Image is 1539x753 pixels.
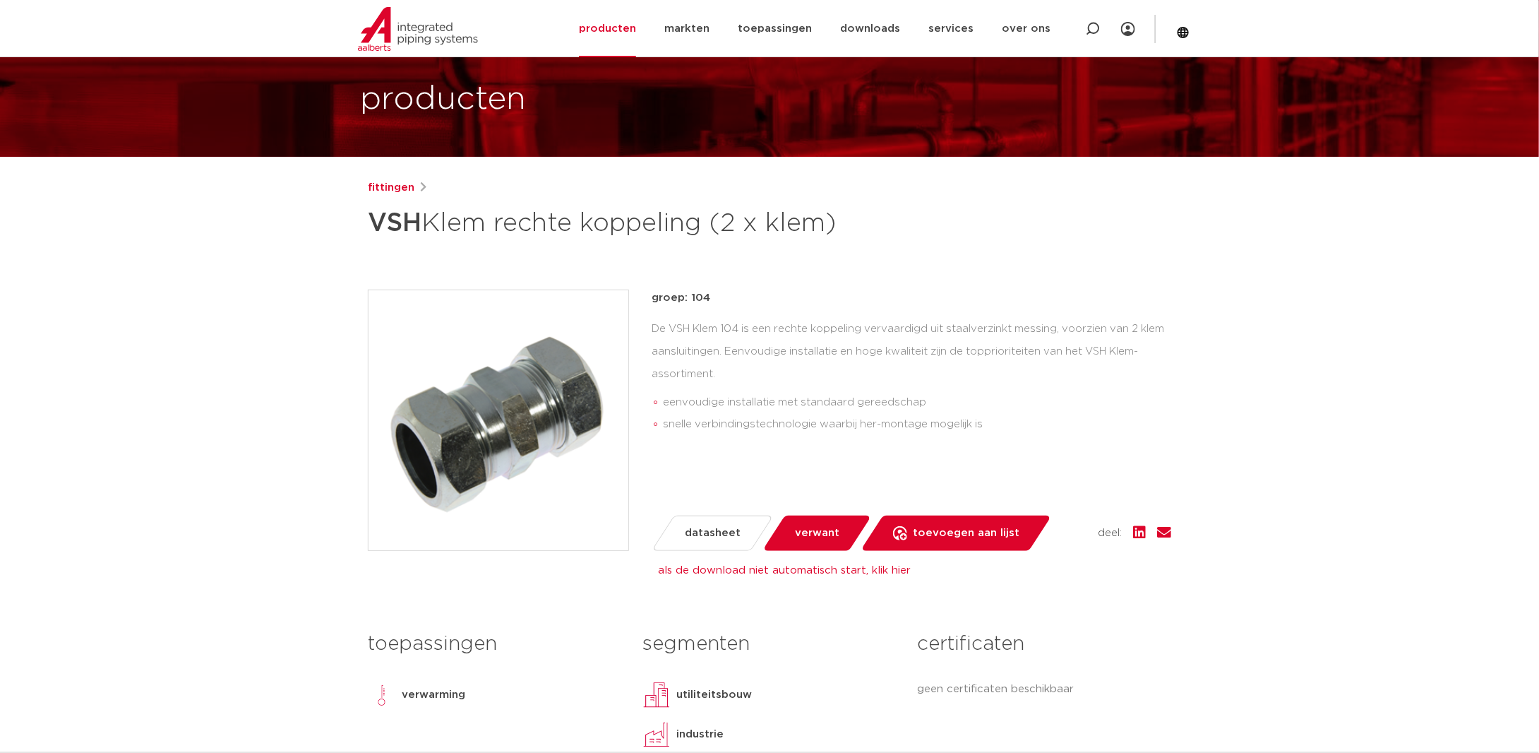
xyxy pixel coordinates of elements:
[762,516,872,551] a: verwant
[368,211,421,236] strong: VSH
[368,681,396,709] img: verwarming
[658,565,911,576] a: als de download niet automatisch start, klik hier
[685,522,741,545] span: datasheet
[402,687,465,704] p: verwarming
[360,77,526,122] h1: producten
[642,630,896,658] h3: segmenten
[368,202,898,244] h1: Klem rechte koppeling (2 x klem)
[652,290,1171,307] p: groep: 104
[652,318,1171,441] div: De VSH Klem 104 is een rechte koppeling vervaardigd uit staalverzinkt messing, voorzien van 2 kle...
[663,413,1171,436] li: snelle verbindingstechnologie waarbij her-montage mogelijk is
[369,290,628,550] img: Product Image for VSH Klem rechte koppeling (2 x klem)
[795,522,839,545] span: verwant
[918,681,1171,698] p: geen certificaten beschikbaar
[642,721,671,749] img: industrie
[368,179,414,196] a: fittingen
[1098,525,1122,542] span: deel:
[918,630,1171,658] h3: certificaten
[663,391,1171,414] li: eenvoudige installatie met standaard gereedschap
[652,516,774,551] a: datasheet
[642,681,671,709] img: utiliteitsbouw
[368,630,621,658] h3: toepassingen
[913,522,1019,545] span: toevoegen aan lijst
[676,687,752,704] p: utiliteitsbouw
[676,726,724,743] p: industrie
